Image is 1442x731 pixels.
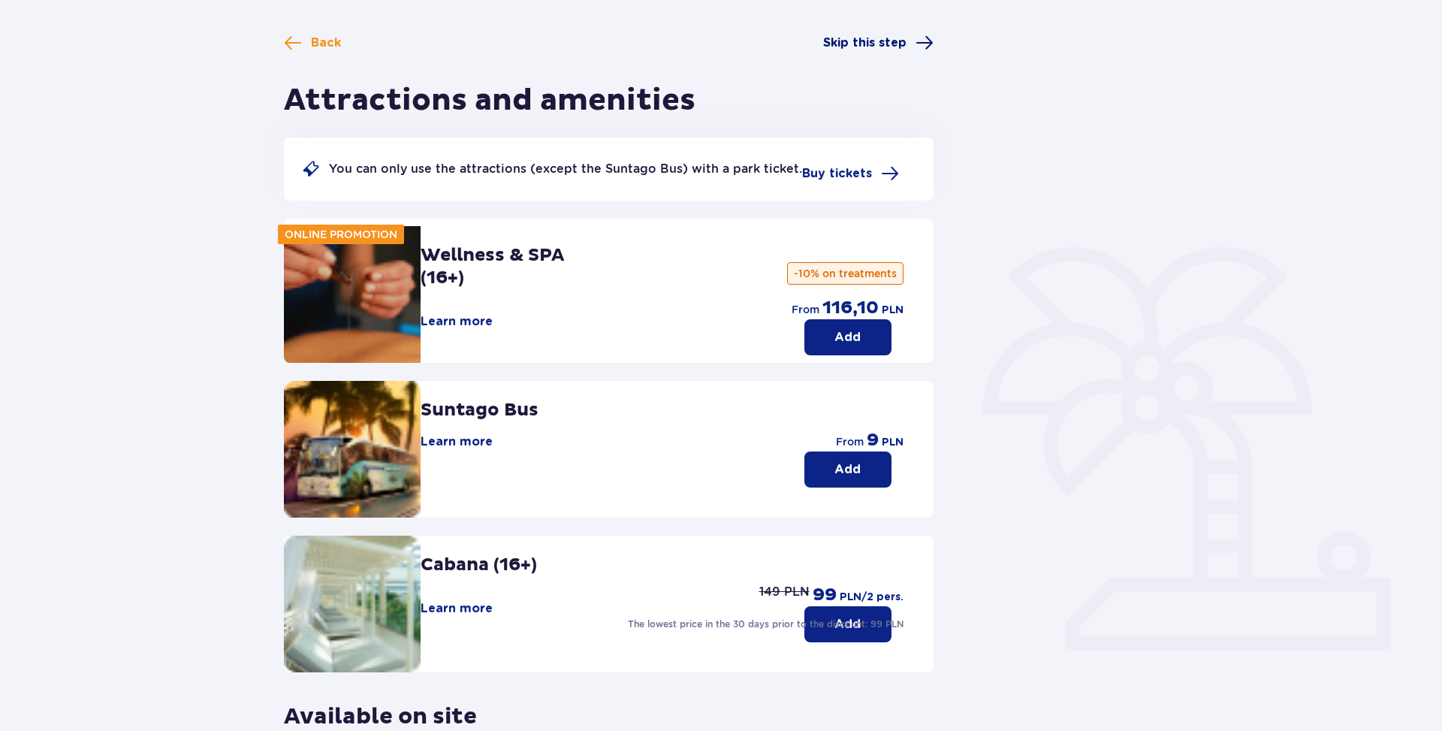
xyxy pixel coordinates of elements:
[822,297,879,319] span: 116,10
[804,452,891,488] button: Add
[804,319,891,355] button: Add
[421,554,537,576] p: Cabana (16+)
[834,329,861,346] p: Add
[421,244,563,289] p: Wellness & SPA (16+)
[329,161,802,177] p: You can only use the attractions (except the Suntago Bus) with a park ticket.
[813,584,837,606] span: 99
[311,35,341,51] span: Back
[802,165,872,182] span: Buy tickets
[823,34,934,52] a: Skip this step
[421,313,493,330] button: Learn more
[840,590,904,605] span: PLN /2 pers.
[421,433,493,450] button: Learn more
[882,303,904,318] span: PLN
[278,225,404,244] div: ONLINE PROMOTION
[802,165,899,183] a: Buy tickets
[867,429,879,452] span: 9
[284,381,421,518] img: attraction
[787,262,904,285] p: -10% on treatments
[882,435,904,450] span: PLN
[284,226,421,363] img: attraction
[284,34,341,52] a: Back
[284,536,421,672] img: attraction
[804,606,891,642] button: Add
[421,600,493,617] button: Learn more
[836,434,864,449] span: from
[284,82,695,119] h1: Attractions and amenities
[834,461,861,478] p: Add
[823,35,907,51] span: Skip this step
[834,616,861,633] p: Add
[759,584,810,600] p: 149 PLN
[792,302,819,317] span: from
[628,618,904,631] p: The lowest price in the 30 days prior to the discount: 99 PLN
[421,399,538,421] p: Suntago Bus
[284,690,477,731] p: Available on site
